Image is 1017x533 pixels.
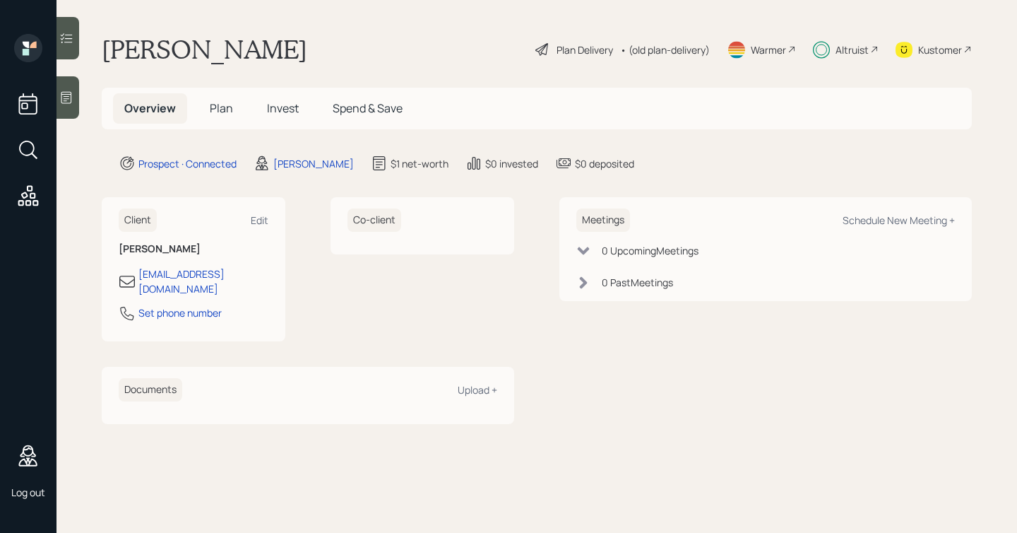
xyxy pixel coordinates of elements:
span: Plan [210,100,233,116]
div: • (old plan-delivery) [620,42,710,57]
h6: Client [119,209,157,232]
div: Altruist [835,42,869,57]
div: 0 Upcoming Meeting s [602,243,698,258]
h6: [PERSON_NAME] [119,243,268,255]
div: $0 deposited [575,156,634,171]
h6: Documents [119,378,182,402]
div: Plan Delivery [557,42,613,57]
div: Schedule New Meeting + [843,213,955,227]
div: Kustomer [918,42,962,57]
span: Invest [267,100,299,116]
h6: Co-client [347,209,401,232]
div: [PERSON_NAME] [273,156,354,171]
div: Prospect · Connected [138,156,237,171]
div: Warmer [751,42,786,57]
div: 0 Past Meeting s [602,275,673,290]
div: Set phone number [138,305,222,320]
h6: Meetings [576,209,630,232]
div: [EMAIL_ADDRESS][DOMAIN_NAME] [138,266,268,296]
div: $1 net-worth [391,156,448,171]
h1: [PERSON_NAME] [102,34,307,65]
div: Upload + [458,383,497,397]
div: Edit [251,213,268,227]
span: Overview [124,100,176,116]
span: Spend & Save [333,100,403,116]
div: Log out [11,486,45,499]
div: $0 invested [485,156,538,171]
